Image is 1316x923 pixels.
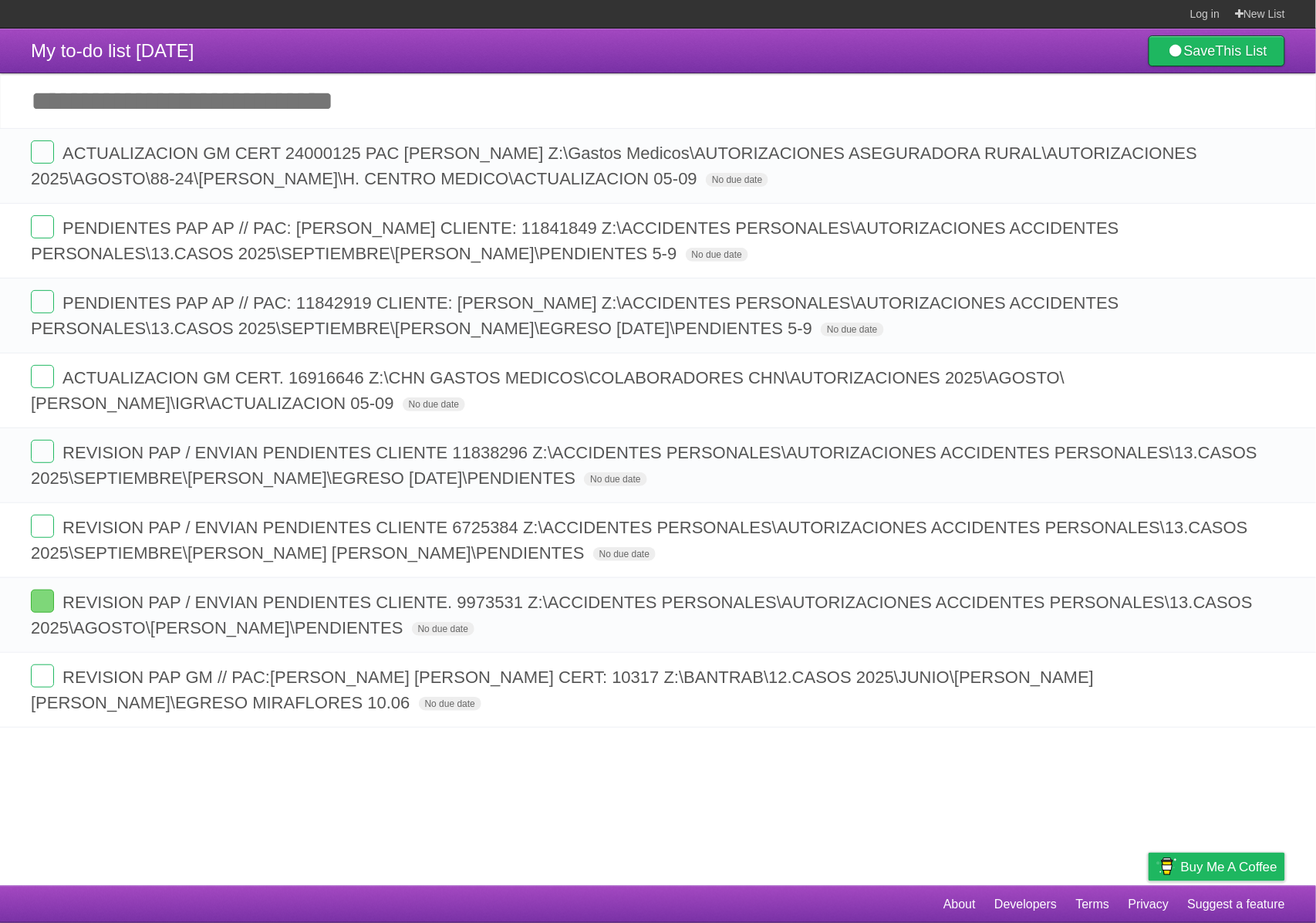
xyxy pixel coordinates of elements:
[1149,35,1285,66] a: SaveThis List
[31,293,1119,338] span: PENDIENTES PAP AP // PAC: 11842919 CLIENTE: [PERSON_NAME] Z:\ACCIDENTES PERSONALES\AUTORIZACIONES...
[403,397,465,411] span: No due date
[31,515,54,538] label: Done
[686,248,748,262] span: No due date
[31,140,54,164] label: Done
[1149,853,1285,881] a: Buy me a coffee
[994,890,1057,919] a: Developers
[31,590,54,613] label: Done
[584,472,646,486] span: No due date
[1188,890,1285,919] a: Suggest a feature
[31,144,1197,188] span: ACTUALIZACION GM CERT 24000125 PAC [PERSON_NAME] Z:\Gastos Medicos\AUTORIZACIONES ASEGURADORA RUR...
[706,173,768,187] span: No due date
[31,218,1119,263] span: PENDIENTES PAP AP // PAC: [PERSON_NAME] CLIENTE: 11841849 Z:\ACCIDENTES PERSONALES\AUTORIZACIONES...
[31,365,54,388] label: Done
[419,697,481,711] span: No due date
[1216,43,1267,59] b: This List
[31,290,54,313] label: Done
[31,518,1248,563] span: REVISION PAP / ENVIAN PENDIENTES CLIENTE 6725384 Z:\ACCIDENTES PERSONALES\AUTORIZACIONES ACCIDENT...
[31,215,54,238] label: Done
[1181,854,1277,881] span: Buy me a coffee
[821,323,883,336] span: No due date
[1129,890,1169,919] a: Privacy
[31,440,54,463] label: Done
[412,622,474,636] span: No due date
[1156,854,1177,880] img: Buy me a coffee
[31,664,54,688] label: Done
[943,890,976,919] a: About
[31,443,1257,488] span: REVISION PAP / ENVIAN PENDIENTES CLIENTE 11838296 Z:\ACCIDENTES PERSONALES\AUTORIZACIONES ACCIDEN...
[31,668,1094,712] span: REVISION PAP GM // PAC:[PERSON_NAME] [PERSON_NAME] CERT: 10317 Z:\BANTRAB\12.CASOS 2025\JUNIO\[PE...
[593,547,656,561] span: No due date
[1076,890,1110,919] a: Terms
[31,368,1065,413] span: ACTUALIZACION GM CERT. 16916646 Z:\CHN GASTOS MEDICOS\COLABORADORES CHN\AUTORIZACIONES 2025\AGOST...
[31,40,194,61] span: My to-do list [DATE]
[31,593,1253,637] span: REVISION PAP / ENVIAN PENDIENTES CLIENTE. 9973531 Z:\ACCIDENTES PERSONALES\AUTORIZACIONES ACCIDEN...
